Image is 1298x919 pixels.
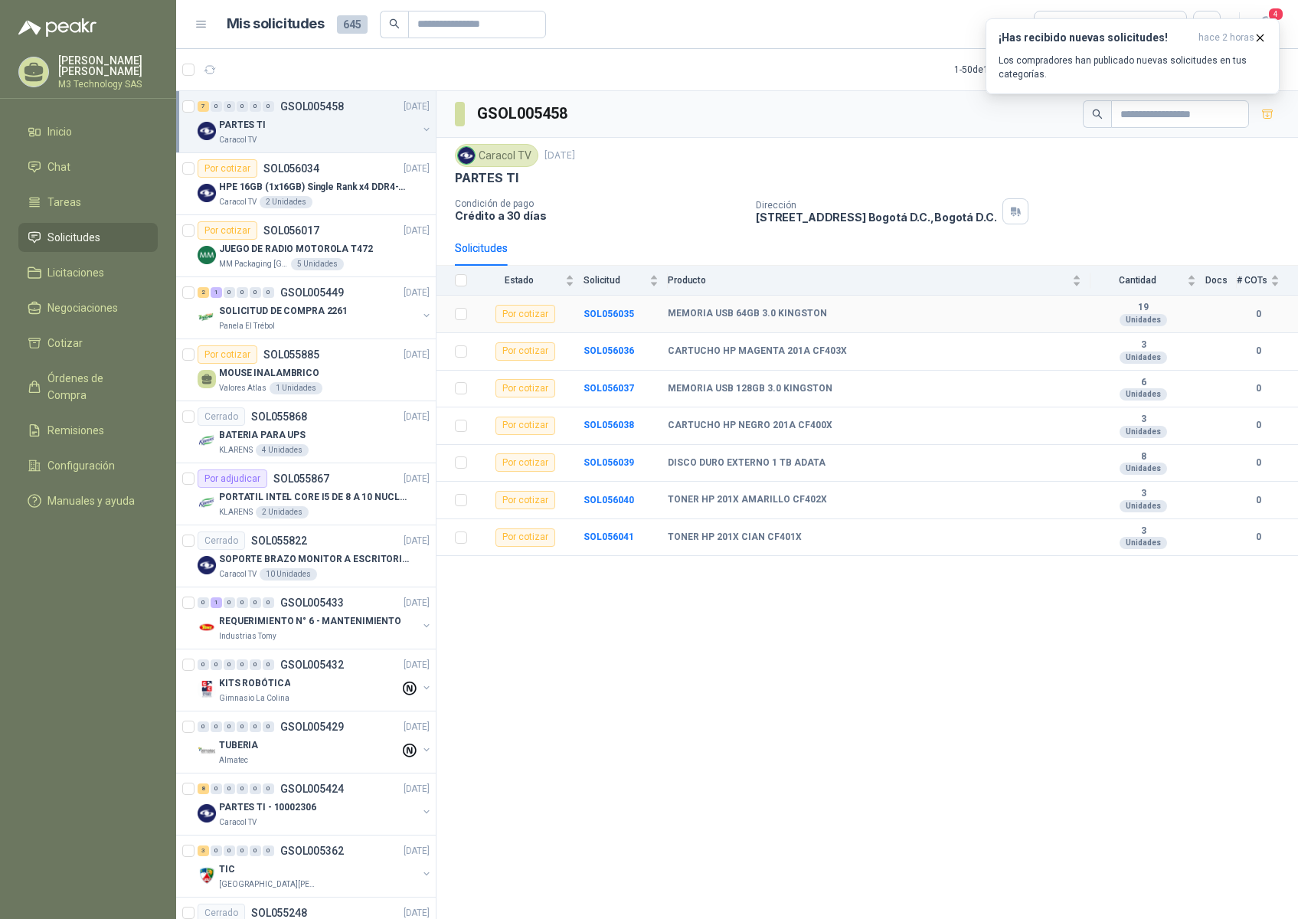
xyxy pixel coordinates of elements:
[263,101,274,112] div: 0
[176,339,436,401] a: Por cotizarSOL055885[DATE] MOUSE INALAMBRICOValores Atlas1 Unidades
[1090,339,1196,352] b: 3
[584,275,646,286] span: Solicitud
[198,101,209,112] div: 7
[47,159,70,175] span: Chat
[1237,381,1280,396] b: 0
[224,721,235,732] div: 0
[47,422,104,439] span: Remisiones
[198,345,257,364] div: Por cotizar
[1205,266,1237,296] th: Docs
[1090,266,1205,296] th: Cantidad
[198,159,257,178] div: Por cotizar
[476,275,562,286] span: Estado
[47,264,104,281] span: Licitaciones
[237,721,248,732] div: 0
[250,101,261,112] div: 0
[584,531,634,542] a: SOL056041
[18,18,96,37] img: Logo peakr
[198,804,216,823] img: Company Logo
[198,845,209,856] div: 3
[256,506,309,518] div: 2 Unidades
[47,194,81,211] span: Tareas
[219,382,266,394] p: Valores Atlas
[224,845,235,856] div: 0
[18,416,158,445] a: Remisiones
[404,348,430,362] p: [DATE]
[584,266,668,296] th: Solicitud
[198,122,216,140] img: Company Logo
[263,163,319,174] p: SOL056034
[198,656,433,705] a: 0 0 0 0 0 0 GSOL005432[DATE] Company LogoKITS ROBÓTICAGimnasio La Colina
[1120,463,1167,475] div: Unidades
[47,123,72,140] span: Inicio
[18,329,158,358] a: Cotizar
[1237,266,1298,296] th: # COTs
[250,845,261,856] div: 0
[1120,426,1167,438] div: Unidades
[668,308,827,320] b: MEMORIA USB 64GB 3.0 KINGSTON
[18,258,158,287] a: Licitaciones
[219,506,253,518] p: KLARENS
[668,420,832,432] b: CARTUCHO HP NEGRO 201A CF400X
[224,287,235,298] div: 0
[263,721,274,732] div: 0
[47,335,83,352] span: Cotizar
[495,491,555,509] div: Por cotizar
[1198,31,1254,44] span: hace 2 horas
[176,153,436,215] a: Por cotizarSOL056034[DATE] Company LogoHPE 16GB (1x16GB) Single Rank x4 DDR4-2400Caracol TV2 Unid...
[219,180,410,195] p: HPE 16GB (1x16GB) Single Rank x4 DDR4-2400
[1237,344,1280,358] b: 0
[495,528,555,547] div: Por cotizar
[219,490,410,505] p: PORTATIL INTEL CORE I5 DE 8 A 10 NUCLEOS
[584,383,634,394] b: SOL056037
[198,780,433,829] a: 8 0 0 0 0 0 GSOL005424[DATE] Company LogoPARTES TI - 10002306Caracol TV
[1237,418,1280,433] b: 0
[668,275,1069,286] span: Producto
[251,411,307,422] p: SOL055868
[1120,352,1167,364] div: Unidades
[584,420,634,430] a: SOL056038
[1090,525,1196,538] b: 3
[668,494,827,506] b: TONER HP 201X AMARILLO CF402X
[198,659,209,670] div: 0
[584,345,634,356] a: SOL056036
[237,101,248,112] div: 0
[211,659,222,670] div: 0
[668,266,1090,296] th: Producto
[198,742,216,760] img: Company Logo
[198,783,209,794] div: 8
[198,842,433,891] a: 3 0 0 0 0 0 GSOL005362[DATE] Company LogoTIC[GEOGRAPHIC_DATA][PERSON_NAME]
[1252,11,1280,38] button: 4
[404,596,430,610] p: [DATE]
[1237,456,1280,470] b: 0
[495,417,555,435] div: Por cotizar
[263,349,319,360] p: SOL055885
[476,266,584,296] th: Estado
[47,229,100,246] span: Solicitudes
[198,718,433,767] a: 0 0 0 0 0 0 GSOL005429[DATE] Company LogoTUBERIAAlmatec
[198,469,267,488] div: Por adjudicar
[224,659,235,670] div: 0
[219,878,316,891] p: [GEOGRAPHIC_DATA][PERSON_NAME]
[18,188,158,217] a: Tareas
[263,287,274,298] div: 0
[176,525,436,587] a: CerradoSOL055822[DATE] Company LogoSOPORTE BRAZO MONITOR A ESCRITORIO NBF80Caracol TV10 Unidades
[404,658,430,672] p: [DATE]
[280,597,344,608] p: GSOL005433
[1090,451,1196,463] b: 8
[273,473,329,484] p: SOL055867
[280,287,344,298] p: GSOL005449
[668,531,802,544] b: TONER HP 201X CIAN CF401X
[176,401,436,463] a: CerradoSOL055868[DATE] Company LogoBATERIA PARA UPSKLARENS4 Unidades
[455,144,538,167] div: Caracol TV
[337,15,368,34] span: 645
[455,240,508,257] div: Solicitudes
[584,309,634,319] a: SOL056035
[219,816,257,829] p: Caracol TV
[495,305,555,323] div: Por cotizar
[219,676,290,691] p: KITS ROBÓTICA
[224,101,235,112] div: 0
[584,495,634,505] a: SOL056040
